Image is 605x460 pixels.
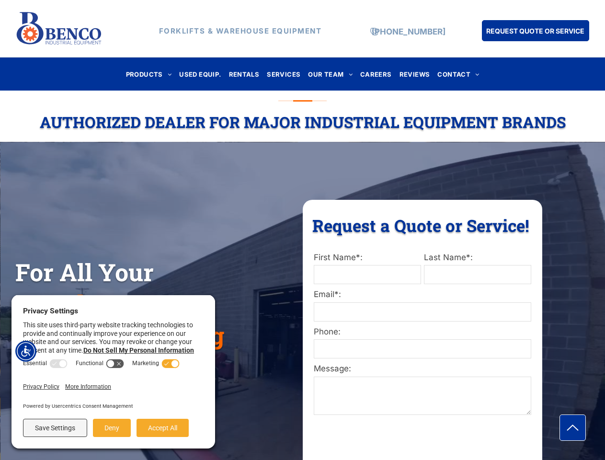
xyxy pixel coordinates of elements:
[314,326,531,338] label: Phone:
[15,341,36,362] div: Accessibility Menu
[314,363,531,375] label: Message:
[40,112,566,132] span: Authorized Dealer For Major Industrial Equipment Brands
[122,68,176,80] a: PRODUCTS
[225,68,263,80] a: RENTALS
[151,288,166,320] span: &
[263,68,304,80] a: SERVICES
[304,68,356,80] a: OUR TEAM
[314,288,531,301] label: Email*:
[482,20,589,41] a: REQUEST QUOTE OR SERVICE
[356,68,396,80] a: CAREERS
[314,252,421,264] label: First Name*:
[15,320,224,351] span: Material Handling
[486,22,584,40] span: REQUEST QUOTE OR SERVICE
[434,68,483,80] a: CONTACT
[424,252,531,264] label: Last Name*:
[372,27,445,36] a: [PHONE_NUMBER]
[312,214,529,236] span: Request a Quote or Service!
[159,26,322,35] strong: FORKLIFTS & WAREHOUSE EQUIPMENT
[15,288,145,320] span: Warehouse
[175,68,225,80] a: USED EQUIP.
[313,421,445,455] iframe: reCAPTCHA
[396,68,434,80] a: REVIEWS
[15,256,154,288] span: For All Your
